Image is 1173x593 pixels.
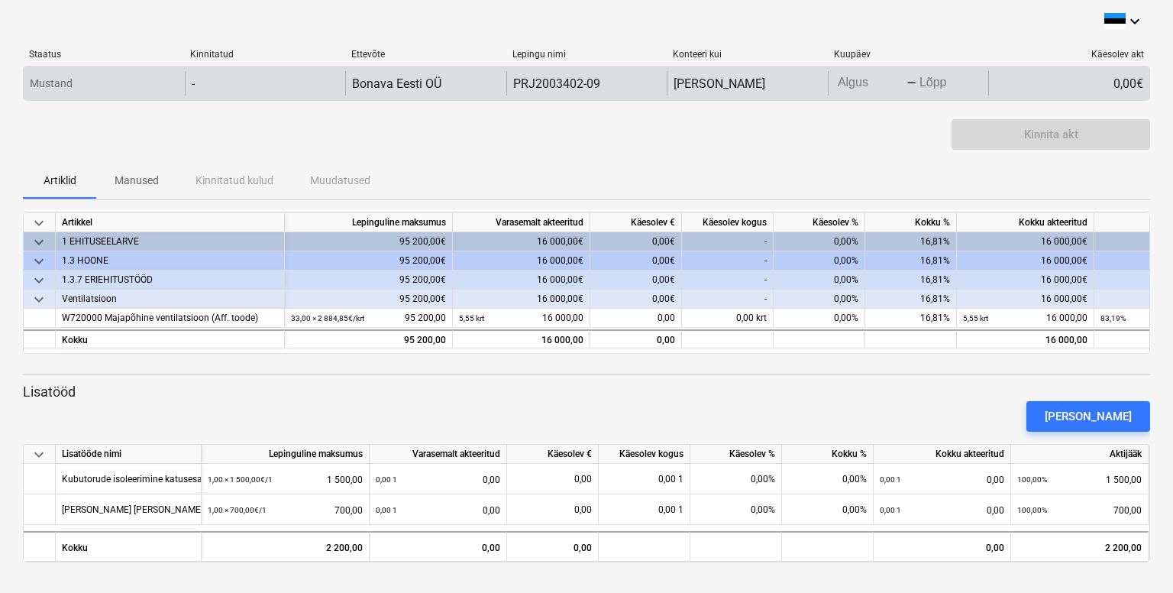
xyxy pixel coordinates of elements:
[513,464,592,494] div: 0,00
[865,251,957,271] div: 16,81%
[916,73,988,94] input: Lõpp
[512,49,661,60] div: Lepingu nimi
[673,49,822,60] div: Konteeri kui
[1045,407,1132,426] div: [PERSON_NAME]
[599,445,690,464] div: Käesolev kogus
[208,494,363,526] div: 700,00
[1011,445,1149,464] div: Aktijääk
[459,309,583,328] div: 16 000,00
[202,445,370,464] div: Lepinguline maksumus
[376,506,397,514] small: 0,00 1
[291,314,364,322] small: 33,00 × 2 884,85€ / krt
[957,251,1094,271] div: 16 000,00€
[1017,464,1142,495] div: 1 500,00
[1100,314,1126,322] small: 83,19%
[30,76,73,92] p: Mustand
[30,233,48,251] span: keyboard_arrow_down
[62,309,278,328] div: W720000 Majapõhine ventilatsioon (Aff. toode)
[285,271,453,290] div: 95 200,00€
[459,331,583,350] div: 16 000,00
[208,506,267,514] small: 1,00 × 700,00€ / 1
[370,445,507,464] div: Varasemalt akteeritud
[351,49,500,60] div: Ettevõte
[285,251,453,271] div: 95 200,00€
[453,271,590,290] div: 16 000,00€
[963,309,1087,328] div: 16 000,00
[376,464,500,495] div: 0,00
[774,309,865,328] div: 0,00%
[865,309,957,328] div: 16,81%
[690,464,782,494] div: 0,00%
[834,49,983,60] div: Kuupäev
[782,464,874,494] div: 0,00%
[30,214,48,232] span: keyboard_arrow_down
[376,475,397,484] small: 0,00 1
[874,445,1011,464] div: Kokku akteeritud
[285,290,453,309] div: 95 200,00€
[62,251,278,271] div: 1.3 HOONE
[56,531,202,562] div: Kokku
[835,73,906,94] input: Algus
[774,271,865,290] div: 0,00%
[190,49,339,60] div: Kinnitatud
[906,79,916,88] div: -
[963,314,988,322] small: 5,55 krt
[202,531,370,562] div: 2 200,00
[682,309,774,328] div: 0,00 krt
[352,76,441,91] div: Bonava Eesti OÜ
[590,290,682,309] div: 0,00€
[291,309,446,328] div: 95 200,00
[774,251,865,271] div: 0,00%
[782,445,874,464] div: Kokku %
[513,494,592,525] div: 0,00
[690,445,782,464] div: Käesolev %
[41,173,78,189] p: Artiklid
[957,290,1094,309] div: 16 000,00€
[507,531,599,562] div: 0,00
[957,271,1094,290] div: 16 000,00€
[957,213,1094,232] div: Kokku akteeritud
[590,309,682,328] div: 0,00
[30,271,48,290] span: keyboard_arrow_down
[208,464,363,495] div: 1 500,00
[682,213,774,232] div: Käesolev kogus
[865,213,957,232] div: Kokku %
[865,271,957,290] div: 16,81%
[115,173,159,189] p: Manused
[370,531,507,562] div: 0,00
[62,271,278,290] div: 1.3.7 ERIEHITUSTÖÖD
[880,464,1004,495] div: 0,00
[459,314,484,322] small: 5,55 krt
[774,290,865,309] div: 0,00%
[682,290,774,309] div: -
[56,445,202,464] div: Lisatööde nimi
[880,475,901,484] small: 0,00 1
[1126,12,1144,31] i: keyboard_arrow_down
[995,49,1144,60] div: Käesolev akt
[782,494,874,525] div: 0,00%
[291,331,446,350] div: 95 200,00
[507,445,599,464] div: Käesolev €
[682,251,774,271] div: -
[1026,401,1150,432] button: [PERSON_NAME]
[690,494,782,525] div: 0,00%
[285,213,453,232] div: Lepinguline maksumus
[285,232,453,251] div: 95 200,00€
[208,475,273,484] small: 1,00 × 1 500,00€ / 1
[453,251,590,271] div: 16 000,00€
[62,290,278,309] div: Ventilatsioon
[599,494,690,525] div: 0,00 1
[1017,506,1047,514] small: 100,00%
[453,213,590,232] div: Varasemalt akteeritud
[590,329,682,348] div: 0,00
[1017,475,1047,484] small: 100,00%
[62,494,279,524] div: Lisa IRIS klapid koridorides
[453,290,590,309] div: 16 000,00€
[590,251,682,271] div: 0,00€
[376,494,500,526] div: 0,00
[590,213,682,232] div: Käesolev €
[774,213,865,232] div: Käesolev %
[62,232,278,251] div: 1 EHITUSEELARVE
[30,252,48,271] span: keyboard_arrow_down
[1011,531,1149,562] div: 2 200,00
